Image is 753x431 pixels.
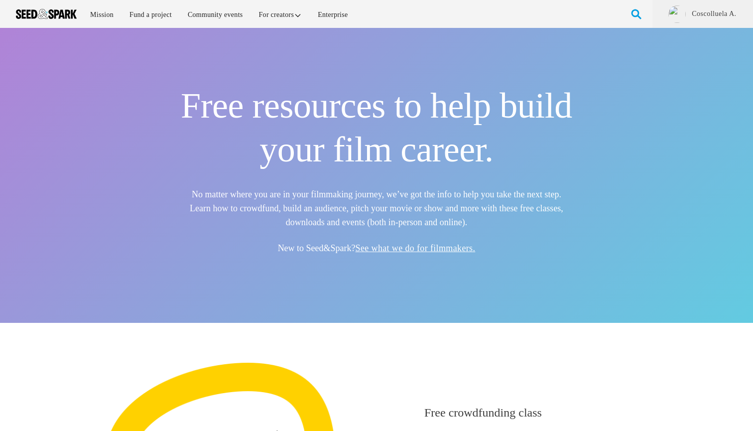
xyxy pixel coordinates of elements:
a: Enterprise [311,4,355,25]
a: Coscolluela A. [691,9,737,19]
h4: Free crowdfunding class [424,405,647,421]
a: Community events [181,4,250,25]
h5: No matter where you are in your filmmaking journey, we’ve got the info to help you take the next ... [181,187,572,229]
a: See what we do for filmmakers. [356,243,476,253]
a: For creators [252,4,309,25]
img: ACg8ocIOtbNrjcJkFGZ8cDt43mnna8pOETDYkLOuVFHATn43Vsh6Yg=s96-c [668,5,686,23]
h1: Free resources to help build your film career. [181,84,572,171]
img: Seed amp; Spark [16,9,77,19]
a: Fund a project [123,4,179,25]
a: Mission [83,4,121,25]
h5: New to Seed&Spark? [181,241,572,255]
